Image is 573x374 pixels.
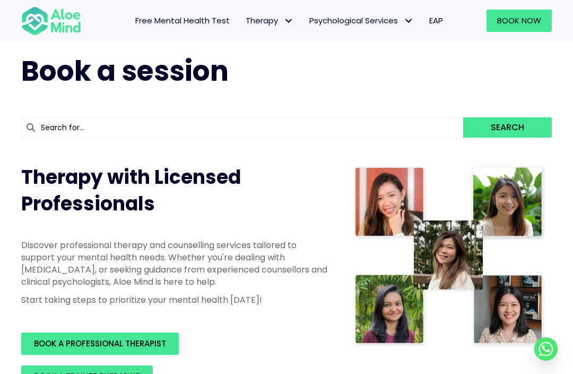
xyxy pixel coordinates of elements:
[421,10,451,32] a: EAP
[21,117,463,138] input: Search for...
[21,294,331,306] p: Start taking steps to prioritize your mental health [DATE]!
[463,117,552,138] button: Search
[238,10,301,32] a: TherapyTherapy: submenu
[534,337,558,361] a: Whatsapp
[246,15,293,26] span: Therapy
[21,333,179,355] a: BOOK A PROFESSIONAL THERAPIST
[21,164,241,217] span: Therapy with Licensed Professionals
[301,10,421,32] a: Psychological ServicesPsychological Services: submenu
[92,10,452,32] nav: Menu
[487,10,552,32] a: Book Now
[497,15,541,26] span: Book Now
[34,338,166,349] span: BOOK A PROFESSIONAL THERAPIST
[401,13,416,29] span: Psychological Services: submenu
[127,10,238,32] a: Free Mental Health Test
[281,13,296,29] span: Therapy: submenu
[135,15,230,26] span: Free Mental Health Test
[21,239,331,288] p: Discover professional therapy and counselling services tailored to support your mental health nee...
[352,164,546,348] img: Therapist collage
[21,6,81,36] img: Aloe mind Logo
[429,15,443,26] span: EAP
[309,15,413,26] span: Psychological Services
[21,52,229,90] span: Book a session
